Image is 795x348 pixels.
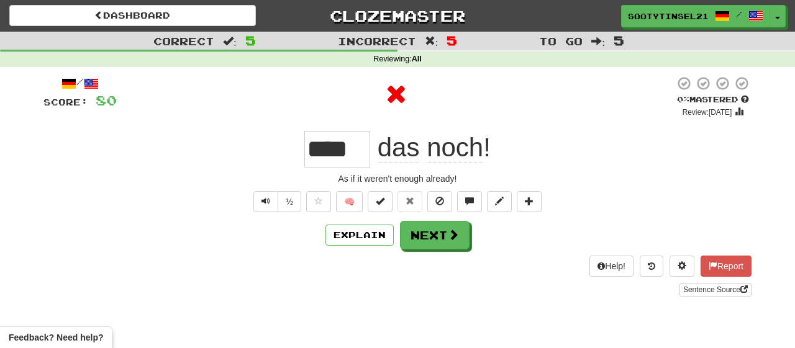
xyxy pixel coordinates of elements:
[589,256,634,277] button: Help!
[621,5,770,27] a: Sootytinsel21 /
[368,191,393,212] button: Set this sentence to 100% Mastered (alt+m)
[591,36,605,47] span: :
[245,33,256,48] span: 5
[628,11,709,22] span: Sootytinsel21
[425,36,438,47] span: :
[275,5,521,27] a: Clozemaster
[325,225,394,246] button: Explain
[378,133,420,163] span: das
[306,191,331,212] button: Favorite sentence (alt+f)
[675,94,752,105] div: Mastered
[336,191,363,212] button: 🧠
[9,331,103,344] span: Open feedback widget
[447,33,457,48] span: 5
[251,191,301,212] div: Text-to-speech controls
[400,221,470,249] button: Next
[736,10,742,19] span: /
[338,35,416,47] span: Incorrect
[43,76,117,91] div: /
[701,256,752,277] button: Report
[9,5,256,26] a: Dashboard
[412,55,422,63] strong: All
[640,256,663,277] button: Round history (alt+y)
[427,133,483,163] span: noch
[96,92,117,108] span: 80
[677,94,689,104] span: 0 %
[614,33,624,48] span: 5
[253,191,278,212] button: Play sentence audio (ctl+space)
[427,191,452,212] button: Ignore sentence (alt+i)
[487,191,512,212] button: Edit sentence (alt+d)
[153,35,214,47] span: Correct
[457,191,482,212] button: Discuss sentence (alt+u)
[397,191,422,212] button: Reset to 0% Mastered (alt+r)
[278,191,301,212] button: ½
[517,191,542,212] button: Add to collection (alt+a)
[43,97,88,107] span: Score:
[43,172,752,185] div: As if it weren't enough already!
[539,35,583,47] span: To go
[683,108,732,117] small: Review: [DATE]
[223,36,237,47] span: :
[370,133,491,163] span: !
[679,283,752,297] a: Sentence Source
